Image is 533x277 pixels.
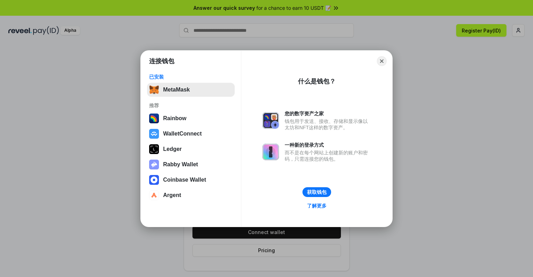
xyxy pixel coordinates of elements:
button: 获取钱包 [302,187,331,197]
img: svg+xml,%3Csvg%20xmlns%3D%22http%3A%2F%2Fwww.w3.org%2F2000%2Fsvg%22%20fill%3D%22none%22%20viewBox... [149,160,159,169]
a: 了解更多 [303,201,331,210]
div: 钱包用于发送、接收、存储和显示像以太坊和NFT这样的数字资产。 [285,118,371,131]
div: Ledger [163,146,182,152]
button: Argent [147,188,235,202]
img: svg+xml,%3Csvg%20fill%3D%22none%22%20height%3D%2233%22%20viewBox%3D%220%200%2035%2033%22%20width%... [149,85,159,95]
div: Coinbase Wallet [163,177,206,183]
div: 什么是钱包？ [298,77,336,86]
img: svg+xml,%3Csvg%20xmlns%3D%22http%3A%2F%2Fwww.w3.org%2F2000%2Fsvg%22%20width%3D%2228%22%20height%3... [149,144,159,154]
div: 了解更多 [307,203,327,209]
div: 一种新的登录方式 [285,142,371,148]
div: Rainbow [163,115,187,122]
button: Ledger [147,142,235,156]
img: svg+xml,%3Csvg%20width%3D%22120%22%20height%3D%22120%22%20viewBox%3D%220%200%20120%20120%22%20fil... [149,114,159,123]
button: Close [377,56,387,66]
div: 获取钱包 [307,189,327,195]
h1: 连接钱包 [149,57,174,65]
div: MetaMask [163,87,190,93]
button: Rainbow [147,111,235,125]
div: 推荐 [149,102,233,109]
div: Rabby Wallet [163,161,198,168]
img: svg+xml,%3Csvg%20width%3D%2228%22%20height%3D%2228%22%20viewBox%3D%220%200%2028%2028%22%20fill%3D... [149,175,159,185]
img: svg+xml,%3Csvg%20xmlns%3D%22http%3A%2F%2Fwww.w3.org%2F2000%2Fsvg%22%20fill%3D%22none%22%20viewBox... [262,112,279,129]
img: svg+xml,%3Csvg%20width%3D%2228%22%20height%3D%2228%22%20viewBox%3D%220%200%2028%2028%22%20fill%3D... [149,190,159,200]
div: 您的数字资产之家 [285,110,371,117]
img: svg+xml,%3Csvg%20xmlns%3D%22http%3A%2F%2Fwww.w3.org%2F2000%2Fsvg%22%20fill%3D%22none%22%20viewBox... [262,144,279,160]
button: Rabby Wallet [147,158,235,172]
div: 已安装 [149,74,233,80]
div: Argent [163,192,181,198]
button: WalletConnect [147,127,235,141]
div: 而不是在每个网站上创建新的账户和密码，只需连接您的钱包。 [285,150,371,162]
button: Coinbase Wallet [147,173,235,187]
div: WalletConnect [163,131,202,137]
img: svg+xml,%3Csvg%20width%3D%2228%22%20height%3D%2228%22%20viewBox%3D%220%200%2028%2028%22%20fill%3D... [149,129,159,139]
button: MetaMask [147,83,235,97]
